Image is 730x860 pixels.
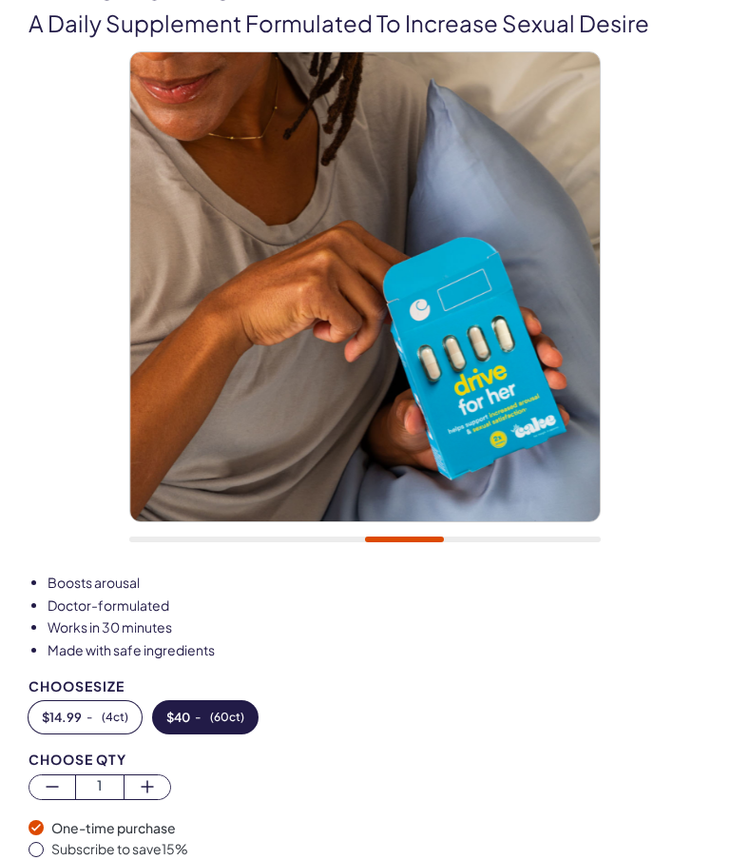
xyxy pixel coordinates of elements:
span: $ 14.99 [42,711,82,724]
div: Choose Qty [29,752,701,767]
span: ( 4ct ) [102,711,128,724]
div: One-time purchase [51,819,701,838]
p: A daily supplement formulated to increase sexual desire [29,8,701,40]
span: ( 60ct ) [210,711,244,724]
li: Boosts arousal [48,574,701,593]
img: drive for her [130,52,600,522]
div: Choose Size [29,679,701,694]
div: Subscribe to save 15 % [51,840,701,859]
li: Doctor-formulated [48,596,701,616]
li: Works in 30 minutes [48,618,701,637]
button: - [29,701,142,733]
button: - [153,701,258,733]
span: 1 [76,775,123,797]
li: Made with safe ingredients [48,641,701,660]
span: $ 40 [166,711,190,724]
